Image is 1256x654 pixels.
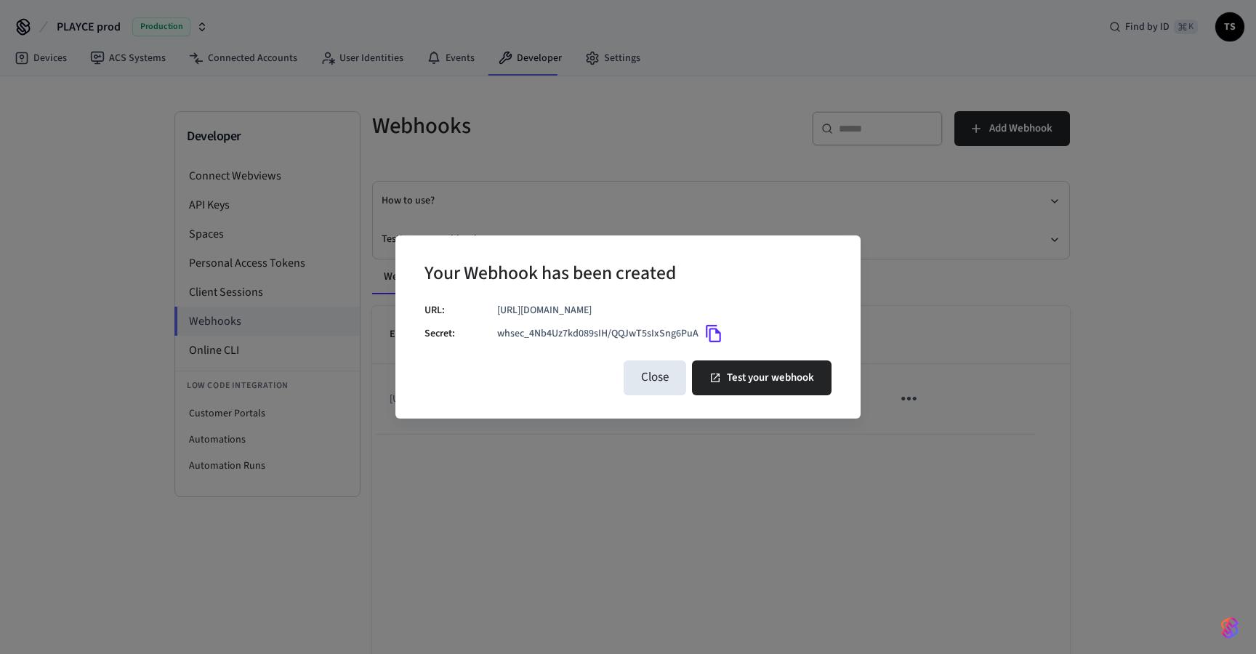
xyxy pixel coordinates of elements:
[424,253,676,297] h2: Your Webhook has been created
[497,326,699,342] p: whsec_4Nb4Uz7kd089sIH/QQJwT5sIxSng6PuA
[424,326,497,342] p: Secret:
[624,360,686,395] button: Close
[692,360,832,395] button: Test your webhook
[699,318,729,349] button: Copy
[1221,616,1239,639] img: SeamLogoGradient.69752ec5.svg
[497,303,832,318] p: [URL][DOMAIN_NAME]
[424,303,497,318] p: URL:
